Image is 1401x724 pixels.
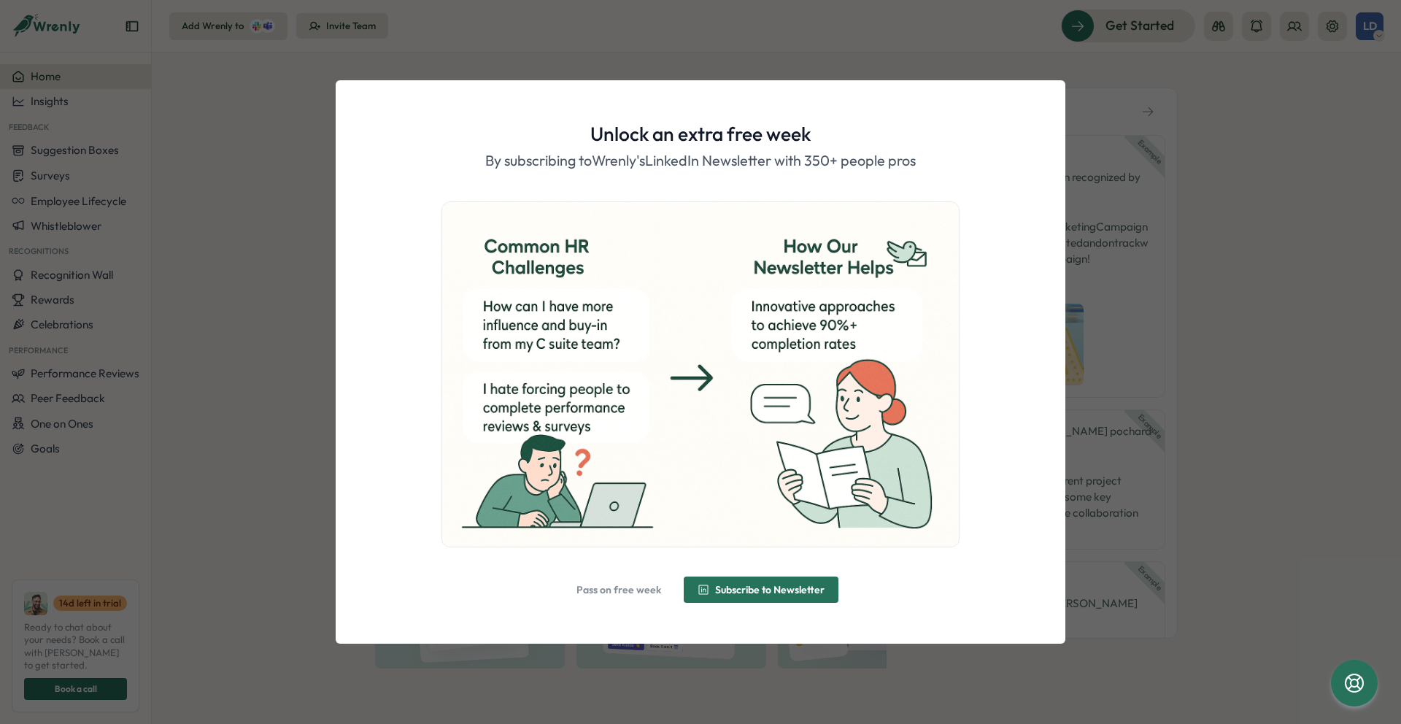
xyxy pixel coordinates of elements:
[590,121,811,147] h1: Unlock an extra free week
[576,585,661,595] span: Pass on free week
[485,150,916,172] p: By subscribing to Wrenly's LinkedIn Newsletter with 350+ people pros
[442,202,959,547] img: ChatGPT Image
[715,585,825,595] span: Subscribe to Newsletter
[684,577,838,603] button: Subscribe to Newsletter
[563,577,675,603] button: Pass on free week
